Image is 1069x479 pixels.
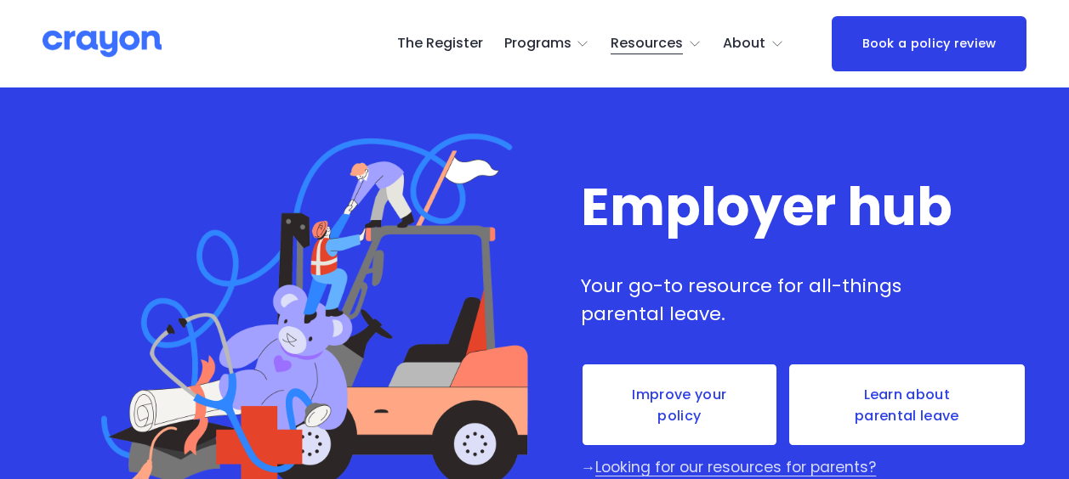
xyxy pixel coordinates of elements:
[611,31,683,56] span: Resources
[504,31,571,56] span: Programs
[581,272,985,328] p: Your go-to resource for all-things parental leave.
[832,16,1026,72] a: Book a policy review
[723,31,765,56] span: About
[788,363,1026,447] a: Learn about parental leave
[611,31,702,58] a: folder dropdown
[581,457,596,477] span: →
[595,457,876,477] a: Looking for our resources for parents?
[581,363,778,447] a: Improve your policy
[43,29,162,59] img: Crayon
[723,31,784,58] a: folder dropdown
[581,180,985,235] h1: Employer hub
[397,31,483,58] a: The Register
[504,31,590,58] a: folder dropdown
